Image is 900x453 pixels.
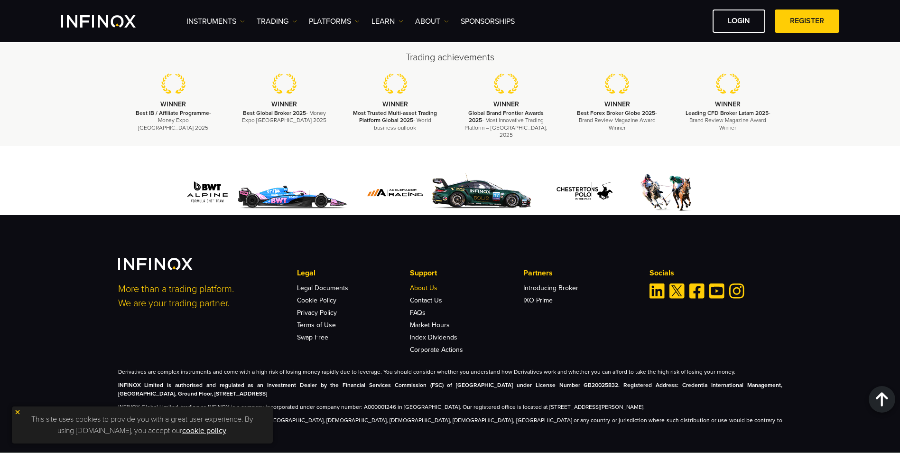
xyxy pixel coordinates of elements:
[410,284,437,292] a: About Us
[410,296,442,304] a: Contact Us
[297,333,328,341] a: Swap Free
[523,284,578,292] a: Introducing Broker
[577,110,655,116] strong: Best Forex Broker Globe 2025
[686,110,769,116] strong: Leading CFD Broker Latam 2025
[353,110,437,123] strong: Most Trusted Multi-asset Trading Platform Global 2025
[241,110,328,124] p: - Money Expo [GEOGRAPHIC_DATA] 2025
[309,16,360,27] a: PLATFORMS
[715,100,741,108] strong: WINNER
[410,346,463,354] a: Corporate Actions
[352,110,439,132] p: - World business outlook
[118,382,782,397] strong: INFINOX Limited is authorised and regulated as an Investment Dealer by the Financial Services Com...
[118,403,782,411] p: INFINOX Global Limited, trading as INFINOX is a company incorporated under company number: A00000...
[182,426,226,435] a: cookie policy
[118,51,782,64] h2: Trading achievements
[410,321,450,329] a: Market Hours
[118,282,284,311] p: More than a trading platform. We are your trading partner.
[463,110,550,139] p: - Most Innovative Trading Platform – [GEOGRAPHIC_DATA], 2025
[493,100,519,108] strong: WINNER
[410,309,426,317] a: FAQs
[684,110,771,132] p: - Brand Review Magazine Award Winner
[371,16,403,27] a: Learn
[669,283,685,299] a: Twitter
[17,411,268,439] p: This site uses cookies to provide you with a great user experience. By using [DOMAIN_NAME], you a...
[713,9,765,33] a: LOGIN
[689,283,705,299] a: Facebook
[649,267,782,279] p: Socials
[136,110,209,116] strong: Best IB / Affiliate Programme
[257,16,297,27] a: TRADING
[382,100,408,108] strong: WINNER
[243,110,306,116] strong: Best Global Broker 2025
[297,296,336,304] a: Cookie Policy
[297,309,337,317] a: Privacy Policy
[130,110,217,132] p: - Money Expo [GEOGRAPHIC_DATA] 2025
[709,283,724,299] a: Youtube
[468,110,544,123] strong: Global Brand Frontier Awards 2025
[297,321,336,329] a: Terms of Use
[61,15,158,28] a: INFINOX Logo
[410,333,457,341] a: Index Dividends
[415,16,449,27] a: ABOUT
[523,296,553,304] a: IXO Prime
[297,284,348,292] a: Legal Documents
[14,409,21,415] img: yellow close icon
[297,267,410,279] p: Legal
[523,267,636,279] p: Partners
[271,100,297,108] strong: WINNER
[775,9,839,33] a: REGISTER
[118,368,782,376] p: Derivatives are complex instruments and come with a high risk of losing money rapidly due to leve...
[461,16,515,27] a: SPONSORSHIPS
[574,110,661,132] p: - Brand Review Magazine Award Winner
[604,100,630,108] strong: WINNER
[649,283,665,299] a: Linkedin
[160,100,186,108] strong: WINNER
[186,16,245,27] a: Instruments
[118,416,782,433] p: The information on this site is not directed at residents of [GEOGRAPHIC_DATA], [DEMOGRAPHIC_DATA...
[729,283,744,299] a: Instagram
[410,267,523,279] p: Support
